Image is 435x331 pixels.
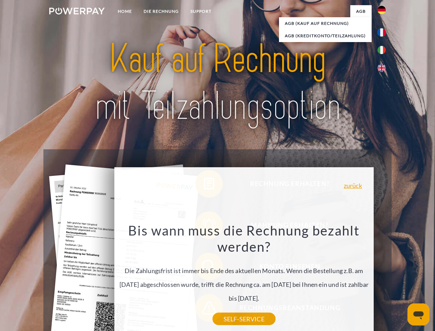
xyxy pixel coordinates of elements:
[49,8,105,14] img: logo-powerpay-white.svg
[279,30,372,42] a: AGB (Kreditkonto/Teilzahlung)
[279,17,372,30] a: AGB (Kauf auf Rechnung)
[407,303,429,325] iframe: Button to launch messaging window
[66,33,369,132] img: title-powerpay_de.svg
[118,222,370,319] div: Die Zahlungsfrist ist immer bis Ende des aktuellen Monats. Wenn die Bestellung z.B. am [DATE] abg...
[213,313,276,325] a: SELF-SERVICE
[377,64,386,72] img: en
[112,5,138,18] a: Home
[377,28,386,37] img: fr
[350,5,372,18] a: agb
[377,6,386,14] img: de
[118,222,370,255] h3: Bis wann muss die Rechnung bezahlt werden?
[344,182,362,189] a: zurück
[185,5,217,18] a: SUPPORT
[138,5,185,18] a: DIE RECHNUNG
[377,46,386,54] img: it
